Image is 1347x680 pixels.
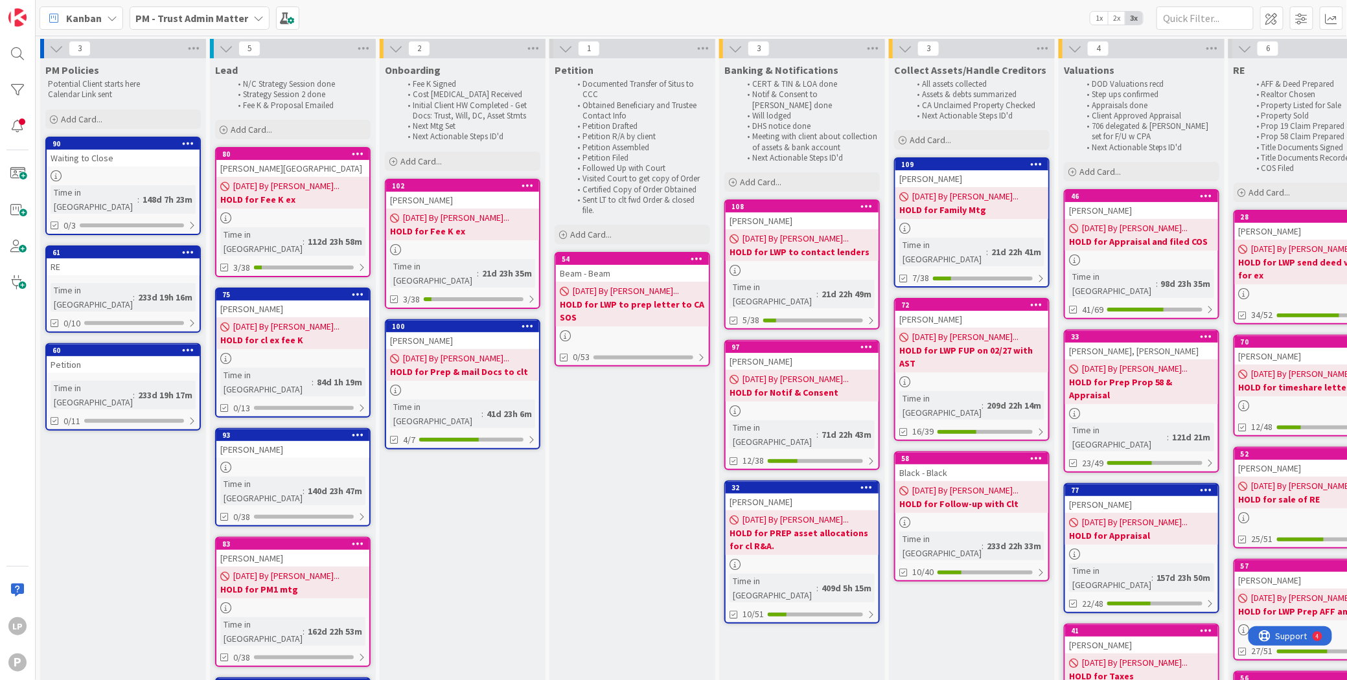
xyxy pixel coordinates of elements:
[910,134,951,146] span: Add Card...
[740,89,878,111] li: Notif & Consent to [PERSON_NAME] done
[403,211,509,225] span: [DATE] By [PERSON_NAME]...
[216,538,369,550] div: 83
[8,8,27,27] img: Visit kanbanzone.com
[386,321,539,332] div: 100
[385,319,540,449] a: 100[PERSON_NAME][DATE] By [PERSON_NAME]...HOLD for Prep & mail Docs to cltTime in [GEOGRAPHIC_DAT...
[895,453,1048,464] div: 58
[982,539,984,553] span: :
[403,433,415,447] span: 4/7
[390,365,535,378] b: HOLD for Prep & mail Docs to clt
[895,170,1048,187] div: [PERSON_NAME]
[1065,484,1218,496] div: 77
[47,247,200,275] div: 61RE
[1151,571,1153,585] span: :
[231,124,272,135] span: Add Card...
[818,427,875,442] div: 71d 22h 43m
[63,414,80,428] span: 0/11
[731,202,879,211] div: 108
[730,245,875,258] b: HOLD for LWP to contact lenders
[899,391,982,420] div: Time in [GEOGRAPHIC_DATA]
[231,89,369,100] li: Strategy Session 2 done
[894,63,1046,76] span: Collect Assets/Handle Creditors
[403,293,420,306] span: 3/38
[408,41,430,56] span: 2
[740,111,878,121] li: Will lodged
[45,343,201,431] a: 60PetitionTime in [GEOGRAPHIC_DATA]:233d 19h 17m0/11
[743,454,764,468] span: 12/38
[305,234,365,249] div: 112d 23h 58m
[47,258,200,275] div: RE
[748,41,770,56] span: 3
[390,400,481,428] div: Time in [GEOGRAPHIC_DATA]
[1252,532,1273,546] span: 25/51
[386,321,539,349] div: 100[PERSON_NAME]
[1079,121,1217,142] li: 706 delegated & [PERSON_NAME] set for F/U w CPA
[215,147,371,277] a: 80[PERSON_NAME][GEOGRAPHIC_DATA][DATE] By [PERSON_NAME]...HOLD for Fee K exTime in [GEOGRAPHIC_DA...
[216,148,369,160] div: 80
[216,289,369,300] div: 75
[555,63,593,76] span: Petition
[400,100,538,122] li: Initial Client HW Completed - Get Docs: Trust, Will, DC, Asset Stmts
[216,429,369,458] div: 93[PERSON_NAME]
[1065,625,1218,637] div: 41
[1079,79,1217,89] li: DOD Valuations recd
[400,79,538,89] li: Fee K Signed
[215,288,371,418] a: 75[PERSON_NAME][DATE] By [PERSON_NAME]...HOLD for cl ex fee KTime in [GEOGRAPHIC_DATA]:84d 1h 19m...
[740,176,781,188] span: Add Card...
[556,253,709,282] div: 54Beam - Beam
[816,287,818,301] span: :
[216,538,369,567] div: 83[PERSON_NAME]
[901,454,1048,463] div: 58
[1069,376,1214,402] b: HOLD for Prep Prop 58 & Appraisal
[895,453,1048,481] div: 58Black - Black
[392,322,539,331] div: 100
[67,5,71,16] div: 4
[233,510,250,524] span: 0/38
[216,550,369,567] div: [PERSON_NAME]
[47,247,200,258] div: 61
[305,624,365,639] div: 162d 22h 53m
[52,139,200,148] div: 90
[818,287,875,301] div: 21d 22h 49m
[726,482,879,510] div: 32[PERSON_NAME]
[45,63,99,76] span: PM Policies
[52,248,200,257] div: 61
[1082,303,1103,317] span: 41/69
[726,341,879,370] div: 97[PERSON_NAME]
[386,332,539,349] div: [PERSON_NAME]
[48,79,198,89] p: Potential Client starts here
[1071,192,1218,201] div: 46
[233,651,250,664] span: 0/38
[1158,277,1214,291] div: 98d 23h 35m
[47,345,200,356] div: 60
[910,79,1048,89] li: All assets collected
[1153,571,1214,585] div: 157d 23h 50m
[986,245,988,259] span: :
[386,180,539,192] div: 102
[1252,308,1273,322] span: 34/52
[731,343,879,352] div: 97
[1069,235,1214,248] b: HOLD for Appraisal and filed COS
[1065,202,1218,219] div: [PERSON_NAME]
[910,111,1048,121] li: Next Actionable Steps ID'd
[481,407,483,421] span: :
[726,493,879,510] div: [PERSON_NAME]
[216,429,369,441] div: 93
[1082,516,1188,529] span: [DATE] By [PERSON_NAME]...
[45,245,201,333] a: 61RETime in [GEOGRAPHIC_DATA]:233d 19h 16m0/10
[726,482,879,493] div: 32
[724,481,880,624] a: 32[PERSON_NAME][DATE] By [PERSON_NAME]...HOLD for PREP asset allocations for cl R&A.Time in [GEOG...
[743,513,849,527] span: [DATE] By [PERSON_NAME]...
[726,201,879,212] div: 108
[1065,190,1218,219] div: 46[PERSON_NAME]
[233,179,340,193] span: [DATE] By [PERSON_NAME]...
[222,539,369,549] div: 83
[573,350,590,364] span: 0/53
[743,313,759,327] span: 5/38
[220,334,365,346] b: HOLD for cl ex fee K
[740,121,878,131] li: DHS notice done
[1069,563,1151,592] div: Time in [GEOGRAPHIC_DATA]
[1090,12,1108,25] span: 1x
[63,219,76,232] span: 0/3
[222,150,369,159] div: 80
